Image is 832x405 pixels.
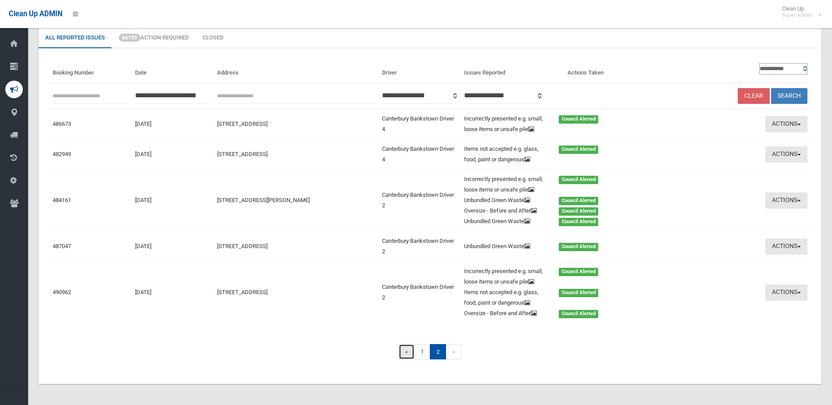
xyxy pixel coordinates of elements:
button: Actions [765,116,807,132]
td: Canterbury Bankstown Driver 4 [379,109,461,139]
td: [DATE] [132,109,214,139]
div: Items not accepted e.g. glass, food, paint or dangerous [459,287,553,308]
th: Booking Number [49,59,132,83]
div: Oversize - Before and After [459,206,553,216]
a: Clear [738,88,770,104]
th: Driver [379,59,461,83]
th: Actions Taken [564,59,646,83]
td: [DATE] [132,231,214,262]
a: Incorrectly presented e.g. small, loose items or unsafe pile Council Alerted Items not accepted e... [464,266,643,319]
span: 66195 [119,34,140,42]
td: [DATE] [132,139,214,170]
span: » [446,344,461,359]
td: [DATE] [132,262,214,323]
button: Actions [765,192,807,209]
div: Unbundled Green Waste [459,241,553,252]
a: Incorrectly presented e.g. small, loose items or unsafe pile Council Alerted [464,114,643,135]
span: 2 [430,344,446,359]
td: Canterbury Bankstown Driver 2 [379,231,461,262]
button: Search [771,88,807,104]
td: [STREET_ADDRESS] [214,262,378,323]
button: Actions [765,284,807,301]
a: 482949 [53,151,71,157]
span: Council Alerted [559,176,599,184]
td: [STREET_ADDRESS][PERSON_NAME] [214,170,378,231]
div: Incorrectly presented e.g. small, loose items or unsafe pile [459,114,553,135]
small: Super Admin [782,12,812,18]
a: Incorrectly presented e.g. small, loose items or unsafe pile Council Alerted Unbundled Green Wast... [464,174,643,227]
div: Incorrectly presented e.g. small, loose items or unsafe pile [459,174,553,195]
span: Council Alerted [559,243,599,251]
a: Closed [196,28,230,48]
a: All Reported Issues [39,28,111,48]
a: Items not accepted e.g. glass, food, paint or dangerous Council Alerted [464,144,643,165]
td: Canterbury Bankstown Driver 2 [379,262,461,323]
a: 490962 [53,289,71,295]
div: Unbundled Green Waste [459,195,553,206]
th: Date [132,59,214,83]
th: Issues Reported [461,59,564,83]
span: Council Alerted [559,289,599,297]
a: 486673 [53,121,71,127]
button: Actions [765,146,807,163]
td: [DATE] [132,170,214,231]
td: [STREET_ADDRESS] [214,109,378,139]
a: 66195Action Required [112,28,195,48]
div: Unbundled Green Waste [459,216,553,227]
span: Clean Up [778,5,821,18]
span: Council Alerted [559,197,599,205]
td: [STREET_ADDRESS] [214,139,378,170]
div: Incorrectly presented e.g. small, loose items or unsafe pile [459,266,553,287]
span: Clean Up ADMIN [9,10,62,18]
div: Items not accepted e.g. glass, food, paint or dangerous [459,144,553,165]
a: 1 [414,344,430,359]
div: Oversize - Before and After [459,308,553,319]
td: [STREET_ADDRESS] [214,231,378,262]
span: Council Alerted [559,146,599,154]
td: Canterbury Bankstown Driver 4 [379,139,461,170]
button: Actions [765,238,807,255]
span: Council Alerted [559,310,599,318]
a: 487047 [53,243,71,249]
span: Council Alerted [559,268,599,276]
a: « [399,344,414,359]
span: Council Alerted [559,218,599,226]
a: 484161 [53,197,71,203]
th: Address [214,59,378,83]
span: Council Alerted [559,115,599,124]
td: Canterbury Bankstown Driver 2 [379,170,461,231]
span: Council Alerted [559,207,599,216]
a: Unbundled Green Waste Council Alerted [464,241,643,252]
